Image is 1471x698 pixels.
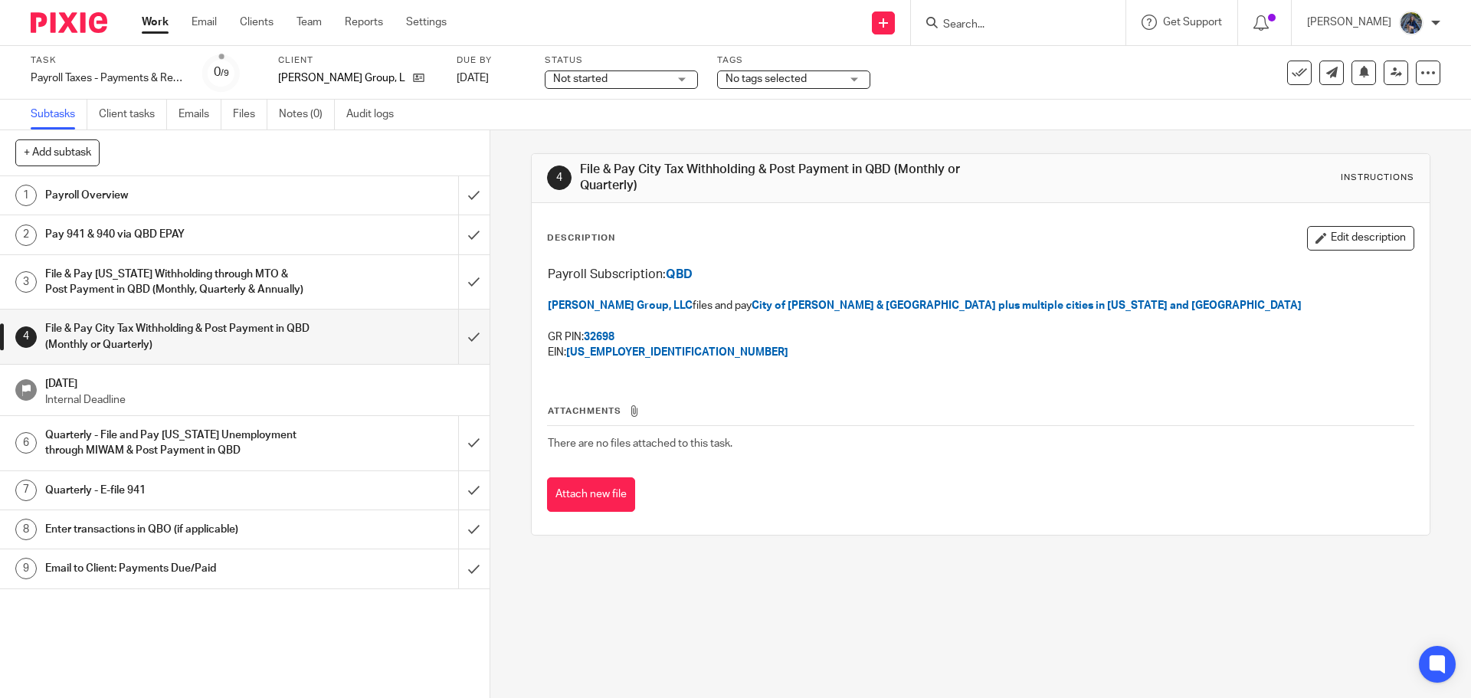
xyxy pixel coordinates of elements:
span: [DATE] [457,73,489,84]
span: Attachments [548,407,621,415]
p: files and pay [548,298,1413,313]
div: Instructions [1341,172,1414,184]
h1: Quarterly - File and Pay [US_STATE] Unemployment through MIWAM & Post Payment in QBD [45,424,310,463]
a: Email [192,15,217,30]
a: Subtasks [31,100,87,129]
button: Attach new file [547,477,635,512]
a: Emails [179,100,221,129]
img: 20210918_184149%20(2).jpg [1399,11,1423,35]
h1: File & Pay City Tax Withholding & Post Payment in QBD (Monthly or Quarterly) [45,317,310,356]
p: EIN: [548,345,1413,360]
h3: Payroll Subscription: [548,267,1413,283]
a: Client tasks [99,100,167,129]
label: Due by [457,54,526,67]
p: GR PIN: [548,329,1413,345]
small: /9 [221,69,229,77]
a: Work [142,15,169,30]
span: Not started [553,74,608,84]
h1: Pay 941 & 940 via QBD EPAY [45,223,310,246]
div: 8 [15,519,37,540]
div: 6 [15,432,37,454]
h1: File & Pay [US_STATE] Withholding through MTO & Post Payment in QBD (Monthly, Quarterly & Annually) [45,263,310,302]
button: + Add subtask [15,139,100,165]
span: [PERSON_NAME] Group, LLC [548,300,693,311]
div: 7 [15,480,37,501]
input: Search [942,18,1079,32]
h1: Payroll Overview [45,184,310,207]
a: Team [296,15,322,30]
h1: Enter transactions in QBO (if applicable) [45,518,310,541]
a: Settings [406,15,447,30]
label: Client [278,54,437,67]
span: No tags selected [726,74,807,84]
span: Get Support [1163,17,1222,28]
p: Description [547,232,615,244]
div: Payroll Taxes - Payments &amp; Returns (Monthly &amp; Quarterly) for Prior Period Ending - Septem... [31,70,184,86]
a: Clients [240,15,274,30]
div: 4 [547,165,572,190]
div: 3 [15,271,37,293]
a: Audit logs [346,100,405,129]
span: City of [PERSON_NAME] & [GEOGRAPHIC_DATA] plus multiple cities in [US_STATE] and [GEOGRAPHIC_DATA] [752,300,1302,311]
span: [US_EMPLOYER_IDENTIFICATION_NUMBER] [566,347,788,358]
div: Payroll Taxes - Payments & Returns (Monthly & Quarterly) for Prior Period Ending - [DATE] [31,70,184,86]
span: There are no files attached to this task. [548,438,732,449]
span: 32698 [584,332,614,342]
p: [PERSON_NAME] Group, LLC [278,70,405,86]
p: [PERSON_NAME] [1307,15,1391,30]
div: 1 [15,185,37,206]
img: Pixie [31,12,107,33]
button: Edit description [1307,226,1414,251]
label: Status [545,54,698,67]
div: 9 [15,558,37,579]
div: 4 [15,326,37,348]
label: Task [31,54,184,67]
p: Internal Deadline [45,392,474,408]
h1: Quarterly - E-file 941 [45,479,310,502]
a: Notes (0) [279,100,335,129]
h1: Email to Client: Payments Due/Paid [45,557,310,580]
div: 0 [214,64,229,81]
div: 2 [15,224,37,246]
h1: [DATE] [45,372,474,392]
a: Reports [345,15,383,30]
a: Files [233,100,267,129]
h1: File & Pay City Tax Withholding & Post Payment in QBD (Monthly or Quarterly) [580,162,1014,195]
span: QBD [666,268,693,280]
label: Tags [717,54,870,67]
